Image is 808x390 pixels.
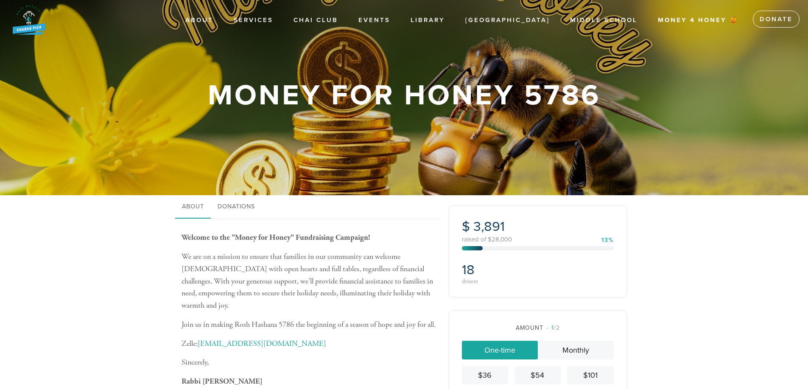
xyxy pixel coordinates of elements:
[352,12,397,28] a: Events
[287,12,344,28] a: Chai Club
[227,12,280,28] a: Services
[179,12,220,28] a: About
[651,12,745,28] a: Money 4 Honey 🍯
[13,4,45,35] img: New%20BB%20Logo_0.png
[564,12,644,28] a: Middle School
[459,12,556,28] a: [GEOGRAPHIC_DATA]
[404,12,451,28] a: Library
[753,11,800,28] a: Donate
